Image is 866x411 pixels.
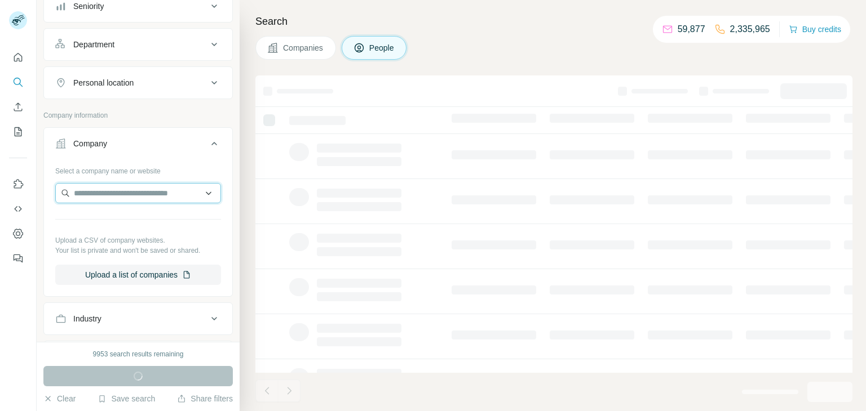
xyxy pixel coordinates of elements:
button: Buy credits [789,21,841,37]
div: Company [73,138,107,149]
div: Department [73,39,114,50]
button: Enrich CSV [9,97,27,117]
button: Quick start [9,47,27,68]
button: Industry [44,305,232,332]
p: Your list is private and won't be saved or shared. [55,245,221,256]
div: Industry [73,313,101,324]
button: Dashboard [9,224,27,244]
button: My lists [9,122,27,142]
button: Company [44,130,232,162]
button: Save search [98,393,155,404]
div: Seniority [73,1,104,12]
button: Share filters [177,393,233,404]
button: Clear [43,393,76,404]
button: Search [9,72,27,92]
p: Upload a CSV of company websites. [55,235,221,245]
h4: Search [255,14,852,29]
span: Companies [283,42,324,53]
button: Department [44,31,232,58]
button: Use Surfe on LinkedIn [9,174,27,194]
button: Upload a list of companies [55,265,221,285]
button: Personal location [44,69,232,96]
button: Feedback [9,248,27,269]
div: Select a company name or website [55,162,221,176]
p: Company information [43,110,233,120]
p: 2,335,965 [730,23,770,36]
p: 59,877 [678,23,705,36]
div: 9953 search results remaining [93,349,184,359]
div: Personal location [73,77,134,88]
button: Use Surfe API [9,199,27,219]
span: People [369,42,395,53]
